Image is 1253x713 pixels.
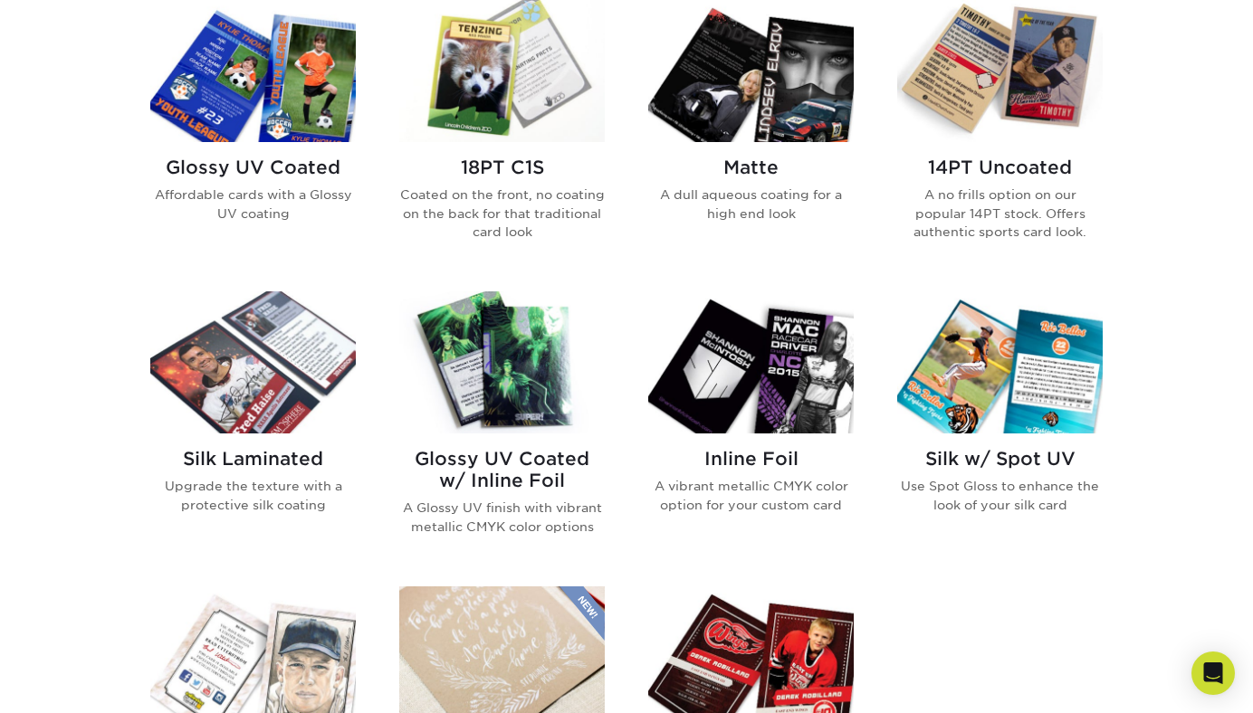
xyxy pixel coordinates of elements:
a: Silk w/ Spot UV Trading Cards Silk w/ Spot UV Use Spot Gloss to enhance the look of your silk card [897,291,1103,565]
h2: Glossy UV Coated w/ Inline Foil [399,448,605,491]
p: A Glossy UV finish with vibrant metallic CMYK color options [399,499,605,536]
h2: Matte [648,157,854,178]
h2: Silk Laminated [150,448,356,470]
p: Coated on the front, no coating on the back for that traditional card look [399,185,605,241]
img: Glossy UV Coated w/ Inline Foil Trading Cards [399,291,605,433]
h2: 18PT C1S [399,157,605,178]
p: Upgrade the texture with a protective silk coating [150,477,356,514]
h2: Glossy UV Coated [150,157,356,178]
h2: Silk w/ Spot UV [897,448,1103,470]
h2: 14PT Uncoated [897,157,1103,178]
p: A dull aqueous coating for a high end look [648,185,854,223]
img: Silk Laminated Trading Cards [150,291,356,433]
img: Silk w/ Spot UV Trading Cards [897,291,1103,433]
p: A vibrant metallic CMYK color option for your custom card [648,477,854,514]
h2: Inline Foil [648,448,854,470]
img: New Product [560,586,605,641]
div: Open Intercom Messenger [1191,651,1235,695]
p: Affordable cards with a Glossy UV coating [150,185,356,223]
p: A no frills option on our popular 14PT stock. Offers authentic sports card look. [897,185,1103,241]
iframe: Google Customer Reviews [5,658,154,707]
img: Inline Foil Trading Cards [648,291,854,433]
a: Silk Laminated Trading Cards Silk Laminated Upgrade the texture with a protective silk coating [150,291,356,565]
a: Glossy UV Coated w/ Inline Foil Trading Cards Glossy UV Coated w/ Inline Foil A Glossy UV finish ... [399,291,605,565]
a: Inline Foil Trading Cards Inline Foil A vibrant metallic CMYK color option for your custom card [648,291,854,565]
p: Use Spot Gloss to enhance the look of your silk card [897,477,1103,514]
